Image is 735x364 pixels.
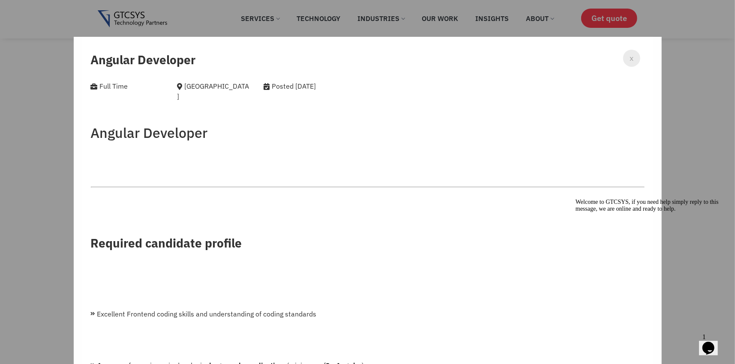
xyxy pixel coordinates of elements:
[91,52,196,68] span: Angular Developer
[91,81,165,91] div: Full Time
[91,125,645,141] h2: Angular Developer
[572,195,726,325] iframe: chat widget
[91,309,645,319] li: Excellent Frontend coding skills and understanding of coding standards
[3,3,147,17] span: Welcome to GTCSYS, if you need help simply reply to this message, we are online and ready to help.
[630,52,633,64] span: x
[91,235,242,251] strong: Required candidate profile
[177,81,251,101] div: [GEOGRAPHIC_DATA]
[699,330,726,355] iframe: chat widget
[264,81,381,91] div: Posted [DATE]
[3,3,158,17] div: Welcome to GTCSYS, if you need help simply reply to this message, we are online and ready to help.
